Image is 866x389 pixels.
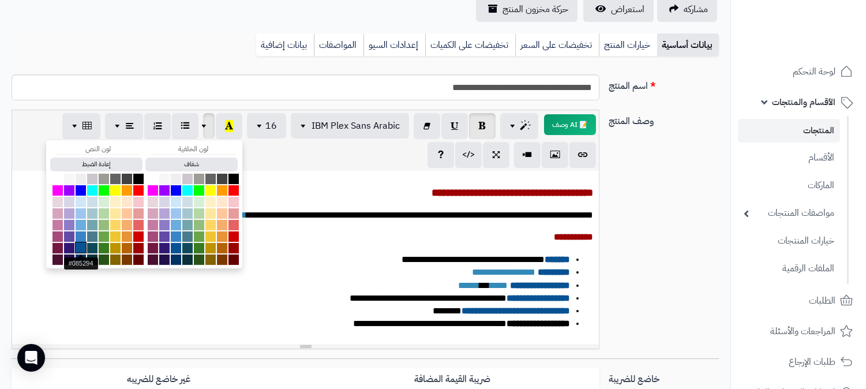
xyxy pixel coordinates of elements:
div: لون النص [56,144,140,155]
img: logo-2.png [788,9,855,33]
span: الطلبات [809,293,835,309]
a: تخفيضات على السعر [515,33,599,57]
button: IBM Plex Sans Arabic [291,113,409,139]
a: بيانات إضافية [256,33,314,57]
span: طلبات الإرجاع [789,354,835,370]
span: استعراض [611,2,644,16]
div: لون الخلفية [151,144,235,155]
button: شفاف [145,158,238,171]
a: تخفيضات على الكميات [425,33,515,57]
label: وصف المنتج [604,110,723,128]
a: الطلبات [738,287,859,315]
a: مواصفات المنتجات [738,201,840,226]
span: الأقسام والمنتجات [772,94,835,110]
a: الأقسام [738,145,840,170]
a: المنتجات [738,119,840,143]
span: IBM Plex Sans Arabic [312,119,400,133]
a: خيارات المنتج [599,33,657,57]
span: 16 [265,119,277,133]
span: المراجعات والأسئلة [770,323,835,339]
div: #085294 [64,257,98,270]
a: لوحة التحكم [738,58,859,85]
label: اسم المنتج [604,74,723,93]
button: 📝 AI وصف [544,114,596,135]
button: إعادة الضبط [50,158,143,171]
div: Open Intercom Messenger [17,344,45,372]
a: بيانات أساسية [657,33,719,57]
label: خاضع للضريبة [604,368,723,386]
a: خيارات المنتجات [738,229,840,253]
a: الماركات [738,173,840,198]
span: حركة مخزون المنتج [503,2,568,16]
span: مشاركه [684,2,708,16]
a: الملفات الرقمية [738,256,840,281]
button: 16 [247,113,286,139]
a: إعدادات السيو [363,33,425,57]
a: المراجعات والأسئلة [738,317,859,345]
a: المواصفات [314,33,363,57]
span: لوحة التحكم [793,63,835,80]
a: طلبات الإرجاع [738,348,859,376]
